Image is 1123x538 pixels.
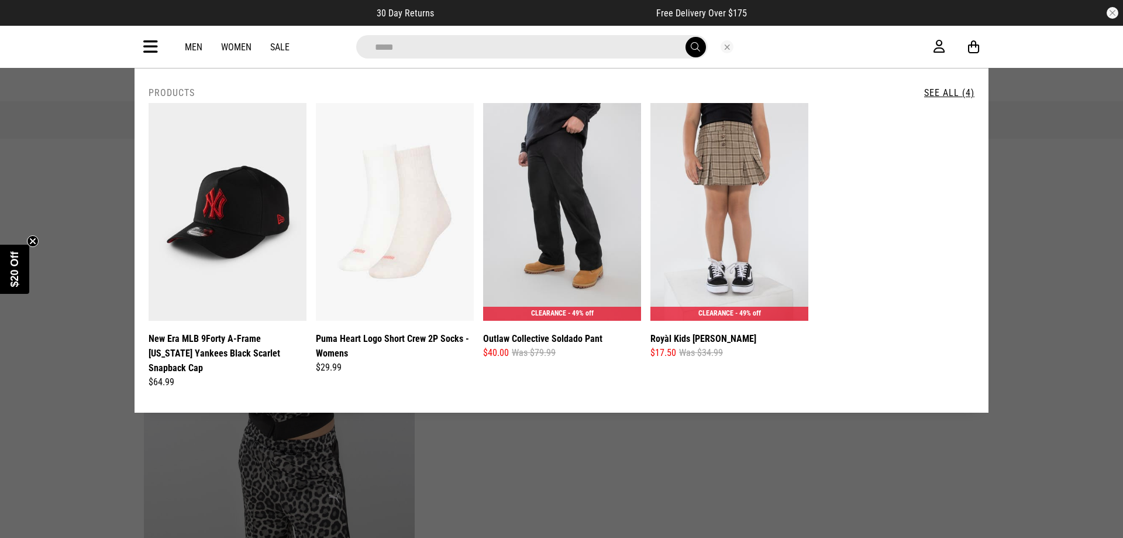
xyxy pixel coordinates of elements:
button: Close teaser [27,235,39,247]
button: Open LiveChat chat widget [9,5,44,40]
span: $20 Off [9,251,20,287]
span: 30 Day Returns [377,8,434,19]
a: Outlaw Collective Soldado Pant [483,331,602,346]
a: Sale [270,42,290,53]
span: Was $34.99 [679,346,723,360]
a: Royàl Kids [PERSON_NAME] [650,331,756,346]
a: Women [221,42,252,53]
a: See All (4) [924,87,974,98]
a: New Era MLB 9Forty A-Frame [US_STATE] Yankees Black Scarlet Snapback Cap [149,331,306,375]
span: - 49% off [735,309,761,317]
a: Puma Heart Logo Short Crew 2P Socks - Womens [316,331,474,361]
span: Was $79.99 [512,346,556,360]
div: $29.99 [316,361,474,375]
span: - 49% off [568,309,594,317]
h2: Products [149,87,195,98]
iframe: Customer reviews powered by Trustpilot [457,7,633,19]
img: Puma Heart Logo Short Crew 2p Socks - Womens in Beige [316,103,474,321]
span: Free Delivery Over $175 [656,8,747,19]
span: $40.00 [483,346,509,360]
img: Outlaw Collective Soldado Pant in Black [483,103,641,321]
button: Close search [721,40,733,53]
div: $64.99 [149,375,306,389]
span: CLEARANCE [698,309,733,317]
img: New Era Mlb 9forty A-frame New York Yankees Black Scarlet Snapback Cap in Black [149,103,306,321]
a: Men [185,42,202,53]
img: Royàl Kids Plaid Skort in Brown [650,103,808,321]
span: $17.50 [650,346,676,360]
span: CLEARANCE [531,309,566,317]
